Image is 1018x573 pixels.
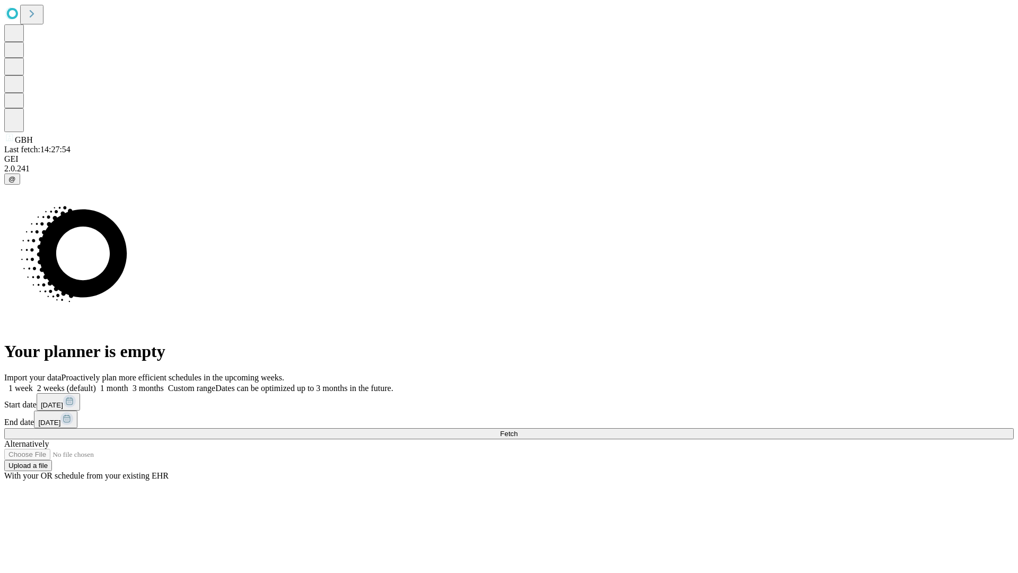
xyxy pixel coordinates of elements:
[8,384,33,393] span: 1 week
[100,384,128,393] span: 1 month
[34,411,77,428] button: [DATE]
[4,373,62,382] span: Import your data
[4,460,52,471] button: Upload a file
[4,145,71,154] span: Last fetch: 14:27:54
[4,428,1014,439] button: Fetch
[37,393,80,411] button: [DATE]
[15,135,33,144] span: GBH
[4,439,49,448] span: Alternatively
[215,384,393,393] span: Dates can be optimized up to 3 months in the future.
[38,419,60,427] span: [DATE]
[168,384,215,393] span: Custom range
[41,401,63,409] span: [DATE]
[4,173,20,185] button: @
[4,342,1014,361] h1: Your planner is empty
[500,430,517,438] span: Fetch
[62,373,284,382] span: Proactively plan more efficient schedules in the upcoming weeks.
[4,154,1014,164] div: GEI
[4,164,1014,173] div: 2.0.241
[37,384,96,393] span: 2 weeks (default)
[4,411,1014,428] div: End date
[4,393,1014,411] div: Start date
[8,175,16,183] span: @
[133,384,164,393] span: 3 months
[4,471,169,480] span: With your OR schedule from your existing EHR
